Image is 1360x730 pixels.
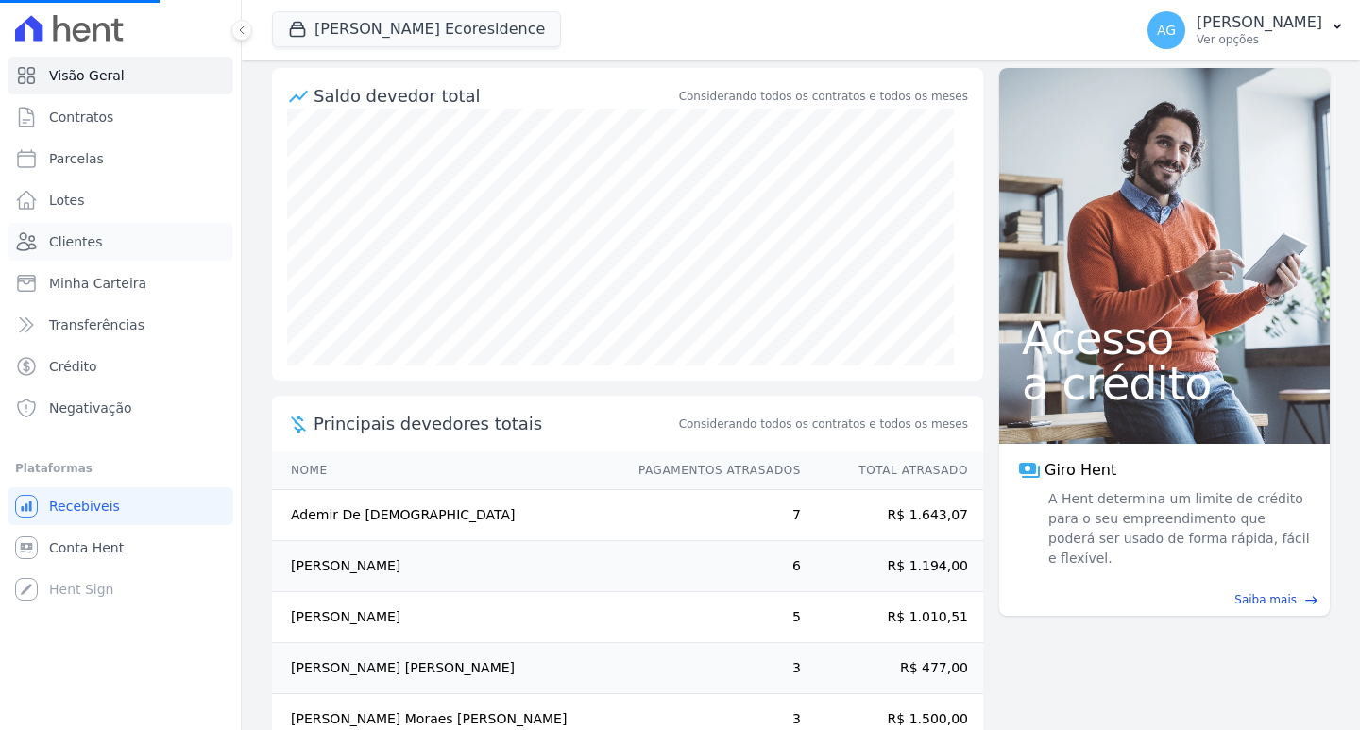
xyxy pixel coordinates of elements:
td: 5 [620,592,802,643]
span: Contratos [49,108,113,127]
td: [PERSON_NAME] [PERSON_NAME] [272,643,620,694]
div: Plataformas [15,457,226,480]
span: Lotes [49,191,85,210]
th: Pagamentos Atrasados [620,451,802,490]
a: Visão Geral [8,57,233,94]
span: Recebíveis [49,497,120,516]
a: Transferências [8,306,233,344]
span: Parcelas [49,149,104,168]
th: Nome [272,451,620,490]
a: Conta Hent [8,529,233,567]
span: Crédito [49,357,97,376]
td: [PERSON_NAME] [272,541,620,592]
td: R$ 477,00 [802,643,983,694]
td: R$ 1.010,51 [802,592,983,643]
span: Minha Carteira [49,274,146,293]
span: Conta Hent [49,538,124,557]
p: [PERSON_NAME] [1197,13,1322,32]
td: Ademir De [DEMOGRAPHIC_DATA] [272,490,620,541]
span: Acesso [1022,315,1307,361]
td: R$ 1.643,07 [802,490,983,541]
button: [PERSON_NAME] Ecoresidence [272,11,561,47]
span: a crédito [1022,361,1307,406]
div: Considerando todos os contratos e todos os meses [679,88,968,105]
button: AG [PERSON_NAME] Ver opções [1132,4,1360,57]
span: A Hent determina um limite de crédito para o seu empreendimento que poderá ser usado de forma ráp... [1045,489,1311,569]
a: Parcelas [8,140,233,178]
a: Clientes [8,223,233,261]
td: R$ 1.194,00 [802,541,983,592]
span: Clientes [49,232,102,251]
span: Saiba mais [1234,591,1297,608]
td: [PERSON_NAME] [272,592,620,643]
a: Negativação [8,389,233,427]
span: Giro Hent [1045,459,1116,482]
p: Ver opções [1197,32,1322,47]
a: Contratos [8,98,233,136]
a: Crédito [8,348,233,385]
td: 3 [620,643,802,694]
td: 6 [620,541,802,592]
span: Negativação [49,399,132,417]
div: Saldo devedor total [314,83,675,109]
a: Saiba mais east [1011,591,1318,608]
span: east [1304,593,1318,607]
th: Total Atrasado [802,451,983,490]
span: Considerando todos os contratos e todos os meses [679,416,968,433]
span: Principais devedores totais [314,411,675,436]
td: 7 [620,490,802,541]
a: Recebíveis [8,487,233,525]
span: Transferências [49,315,144,334]
a: Minha Carteira [8,264,233,302]
span: Visão Geral [49,66,125,85]
a: Lotes [8,181,233,219]
span: AG [1157,24,1176,37]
